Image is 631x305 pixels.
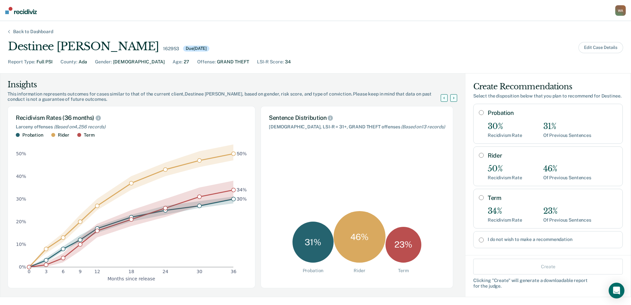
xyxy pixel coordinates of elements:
div: Probation [303,268,324,273]
div: Report Type : [8,58,35,65]
div: 34% [488,207,522,216]
div: Due [DATE] [183,46,209,52]
div: Open Intercom Messenger [609,283,624,298]
div: Of Previous Sentences [543,217,591,223]
label: Term [488,194,617,202]
div: Ada [79,58,87,65]
div: 31% [543,122,591,131]
g: x-axis label [107,276,155,281]
g: area [29,144,233,267]
text: 0 [28,269,31,274]
div: 46 % [334,211,386,263]
label: Probation [488,109,617,117]
text: 10% [16,242,26,247]
div: 23 % [386,227,421,263]
div: Of Previous Sentences [543,133,591,138]
div: Destinee [PERSON_NAME] [8,40,159,53]
text: 24 [162,269,168,274]
div: Gender : [95,58,112,65]
text: 9 [79,269,82,274]
div: 31 % [292,222,334,263]
div: Rider [354,268,365,273]
text: 20% [16,219,26,224]
text: 34% [237,187,247,192]
text: 40% [16,173,26,179]
div: County : [60,58,77,65]
div: LSI-R Score : [257,58,284,65]
div: W A [615,5,626,16]
div: GRAND THEFT [217,58,249,65]
div: Back to Dashboard [5,29,61,34]
g: x-axis tick label [28,269,236,274]
div: Rider [58,132,69,138]
div: 23% [543,207,591,216]
text: 36 [231,269,237,274]
div: [DEMOGRAPHIC_DATA] [113,58,165,65]
div: 27 [184,58,189,65]
div: Insights [8,79,449,90]
div: 30% [488,122,522,131]
div: Sentence Distribution [269,114,445,121]
text: 18 [129,269,134,274]
div: Clicking " Create " will generate a downloadable report for the judge. [473,278,623,289]
div: Probation [22,132,43,138]
text: 3 [45,269,48,274]
div: Recidivism Rates (36 months) [16,114,247,121]
div: Age : [173,58,182,65]
button: Create [473,259,623,274]
div: 162953 [163,46,179,52]
text: 6 [62,269,65,274]
text: Months since release [107,276,155,281]
text: 0% [19,264,26,270]
div: 50% [488,164,522,174]
div: [DEMOGRAPHIC_DATA], LSI-R = 31+, GRAND THEFT offenses [269,124,445,130]
button: Edit Case Details [578,42,623,53]
text: 30% [16,196,26,201]
div: 46% [543,164,591,174]
div: Recidivism Rate [488,217,522,223]
label: Rider [488,152,617,159]
text: 12 [94,269,100,274]
div: Full PSI [36,58,53,65]
label: I do not wish to make a recommendation [488,237,617,242]
div: 34 [285,58,291,65]
div: Offense : [197,58,216,65]
text: 50% [16,151,26,156]
button: WA [615,5,626,16]
div: Term [84,132,94,138]
g: y-axis tick label [16,151,26,269]
div: Recidivism Rate [488,133,522,138]
div: Create Recommendations [473,81,623,92]
text: 30% [237,196,247,201]
div: Larceny offenses [16,124,247,130]
span: (Based on 13 records ) [401,124,445,129]
text: 30 [197,269,202,274]
div: Select the disposition below that you plan to recommend for Destinee . [473,93,623,99]
div: Of Previous Sentences [543,175,591,181]
img: Recidiviz [5,7,37,14]
div: Recidivism Rate [488,175,522,181]
g: text [237,151,247,201]
div: Term [398,268,409,273]
text: 50% [237,151,247,156]
span: (Based on 4,256 records ) [54,124,105,129]
div: This information represents outcomes for cases similar to that of the current client, Destinee [P... [8,91,449,102]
